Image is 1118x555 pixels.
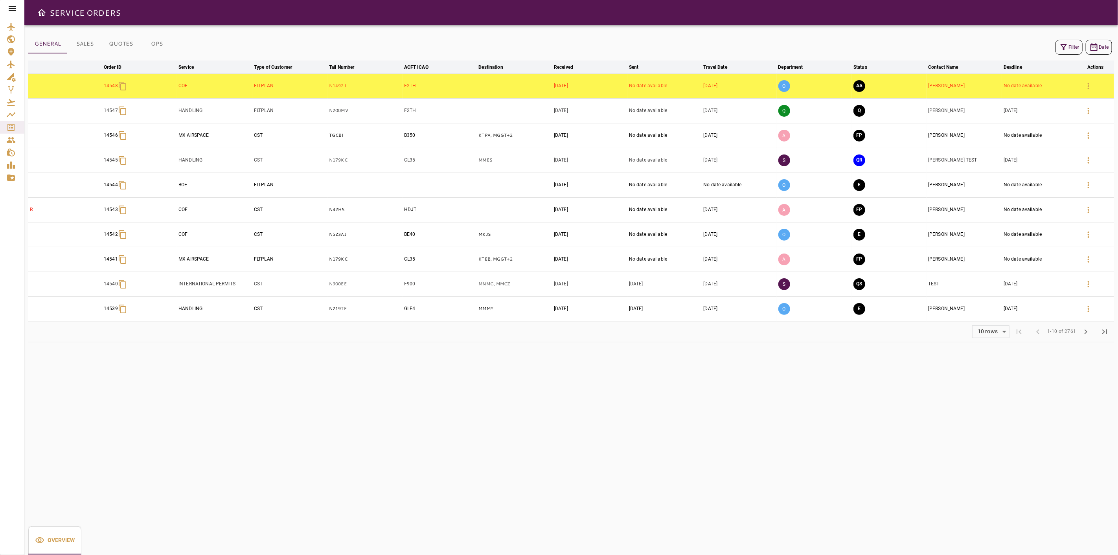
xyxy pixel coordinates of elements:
[702,74,777,98] td: [DATE]
[1047,328,1076,336] span: 1-10 of 2761
[104,256,118,263] p: 14541
[1002,247,1077,272] td: No date available
[254,62,292,72] div: Type of Customer
[1002,222,1077,247] td: No date available
[1079,101,1098,120] button: Details
[1002,148,1077,173] td: [DATE]
[704,62,727,72] div: Travel Date
[329,157,401,164] p: N179KC
[479,62,503,72] div: Destination
[627,296,702,321] td: [DATE]
[927,123,1002,148] td: [PERSON_NAME]
[252,272,327,296] td: CST
[403,148,477,173] td: CL35
[28,526,81,555] div: basic tabs example
[853,204,865,216] button: FINAL PREPARATION
[1079,225,1098,244] button: Details
[1004,62,1022,72] div: Deadline
[1002,98,1077,123] td: [DATE]
[702,98,777,123] td: [DATE]
[1002,123,1077,148] td: No date available
[778,105,790,117] p: Q
[403,98,477,123] td: F2TH
[629,62,649,72] span: Sent
[778,303,790,315] p: O
[1002,296,1077,321] td: [DATE]
[627,123,702,148] td: No date available
[403,123,477,148] td: B350
[252,98,327,123] td: FLTPLAN
[702,123,777,148] td: [DATE]
[252,296,327,321] td: CST
[1079,151,1098,170] button: Details
[927,148,1002,173] td: [PERSON_NAME] TEST
[552,197,627,222] td: [DATE]
[479,305,551,312] p: MMMY
[479,157,551,164] p: MMES
[177,272,252,296] td: INTERNATIONAL PERMITS
[252,197,327,222] td: CST
[928,62,958,72] div: Contact Name
[552,74,627,98] td: [DATE]
[627,222,702,247] td: No date available
[627,197,702,222] td: No date available
[252,173,327,197] td: FLTPLAN
[1100,327,1109,336] span: last_page
[252,222,327,247] td: CST
[252,123,327,148] td: CST
[853,229,865,241] button: EXECUTION
[778,154,790,166] p: S
[778,130,790,142] p: A
[104,305,118,312] p: 14539
[1081,327,1090,336] span: chevron_right
[778,179,790,191] p: O
[702,197,777,222] td: [DATE]
[702,148,777,173] td: [DATE]
[778,229,790,241] p: O
[329,132,401,139] p: TGCBI
[1079,200,1098,219] button: Details
[177,98,252,123] td: HANDLING
[404,62,428,72] div: ACFT ICAO
[1079,250,1098,269] button: Details
[177,197,252,222] td: COF
[704,62,737,72] span: Travel Date
[329,83,401,89] p: N1492J
[627,98,702,123] td: No date available
[1095,322,1114,341] span: Last Page
[403,74,477,98] td: F2TH
[34,5,50,20] button: Open drawer
[853,254,865,265] button: FINAL PREPARATION
[329,281,401,287] p: N900EE
[927,296,1002,321] td: [PERSON_NAME]
[1079,126,1098,145] button: Details
[104,231,118,238] p: 14542
[627,74,702,98] td: No date available
[853,130,865,142] button: FINAL PREPARATION
[927,247,1002,272] td: [PERSON_NAME]
[139,35,175,53] button: OPS
[1002,173,1077,197] td: No date available
[1028,322,1047,341] span: Previous Page
[28,35,67,53] button: GENERAL
[927,98,1002,123] td: [PERSON_NAME]
[853,278,865,290] button: QUOTE SENT
[104,62,132,72] span: Order ID
[927,272,1002,296] td: TEST
[778,62,803,72] div: Department
[67,35,103,53] button: SALES
[177,247,252,272] td: MX AIRSPACE
[552,296,627,321] td: [DATE]
[927,173,1002,197] td: [PERSON_NAME]
[104,107,118,114] p: 14547
[104,132,118,139] p: 14546
[479,62,513,72] span: Destination
[927,197,1002,222] td: [PERSON_NAME]
[1002,272,1077,296] td: [DATE]
[552,222,627,247] td: [DATE]
[853,303,865,315] button: EXECUTION
[28,35,175,53] div: basic tabs example
[702,247,777,272] td: [DATE]
[403,272,477,296] td: F900
[104,206,118,213] p: 14543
